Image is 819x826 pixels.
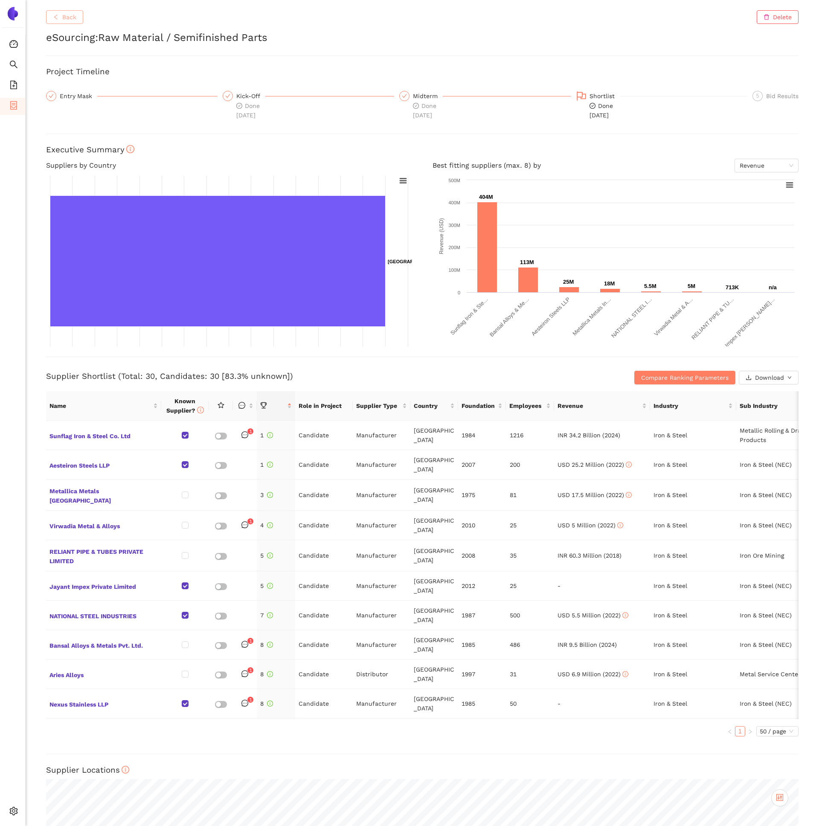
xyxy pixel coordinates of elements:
div: Kick-Off [236,91,265,101]
sup: 1 [247,667,253,673]
td: Manufacturer [353,540,410,571]
td: Iron & Steel [650,660,736,689]
span: info-circle [267,462,273,468]
span: USD 17.5 Million (2022) [558,492,632,498]
span: NATIONAL STEEL INDUSTRIES [49,610,158,621]
span: star [218,402,224,409]
button: downloadDownloaddown [739,371,799,384]
span: trophy [260,402,267,409]
span: info-circle [267,432,273,438]
td: [GEOGRAPHIC_DATA] [410,660,458,689]
span: 8 [260,700,273,707]
span: Bansal Alloys & Metals Pvt. Ltd. [49,639,158,650]
span: 7 [260,612,273,619]
td: 25 [506,511,554,540]
span: 1 [249,697,252,703]
span: 1 [249,638,252,644]
span: check [225,93,230,99]
span: 4 [260,522,273,529]
span: info-circle [267,701,273,707]
text: Sunflag Iron & Ste… [449,296,489,336]
sup: 1 [247,518,253,524]
td: [GEOGRAPHIC_DATA] [410,480,458,511]
th: this column's title is Country,this column is sortable [410,391,458,421]
span: Bid Results [766,93,799,99]
td: 81 [506,480,554,511]
th: this column's title is Foundation,this column is sortable [458,391,506,421]
span: Name [49,401,151,410]
td: Candidate [295,601,353,630]
h3: Project Timeline [46,66,799,77]
td: 1985 [458,630,506,660]
td: [GEOGRAPHIC_DATA] [410,421,458,450]
span: 50 / page [760,727,795,736]
text: [GEOGRAPHIC_DATA] [388,259,438,264]
th: this column's title is Industry,this column is sortable [650,391,736,421]
td: Manufacturer [353,718,410,748]
span: 8 [260,641,273,648]
span: dashboard [9,37,18,54]
span: container [9,98,18,115]
span: 1 [249,518,252,524]
td: 1216 [506,421,554,450]
span: Aesteiron Steels LLP [49,459,158,470]
span: Known Supplier? [166,398,204,414]
sup: 1 [247,697,253,703]
td: Iron & Steel [650,571,736,601]
span: message [241,700,248,707]
span: USD 5.5 Million (2022) [558,612,628,619]
td: Manufacturer [353,630,410,660]
td: Iron & Steel [650,540,736,571]
a: 1 [735,727,745,736]
td: Manufacturer [353,689,410,718]
td: 25 [506,571,554,601]
span: USD 5 Million (2022) [558,522,623,529]
td: 1984 [458,718,506,748]
span: USD 25.2 Million (2022) [558,461,632,468]
text: 0 [458,290,460,295]
td: [GEOGRAPHIC_DATA] [410,718,458,748]
td: Candidate [295,630,353,660]
th: this column is sortable [233,391,257,421]
span: Jayant Impex Private Limited [49,580,158,591]
span: info-circle [267,583,273,589]
td: Candidate [295,421,353,450]
text: 404M [479,194,493,200]
td: 2010 [458,511,506,540]
li: Previous Page [725,726,735,736]
img: Logo [6,7,20,20]
text: 400M [448,200,460,205]
text: Aesteiron Steels LLP [530,296,571,337]
span: 1 [260,432,273,439]
span: INR 9.5 Billion (2024) [558,641,617,648]
td: [GEOGRAPHIC_DATA] [410,689,458,718]
text: 25M [563,279,574,285]
span: info-circle [617,522,623,528]
span: download [746,375,752,381]
td: Candidate [295,689,353,718]
text: 18M [604,280,615,287]
span: - [558,700,561,707]
th: this column's title is Name,this column is sortable [46,391,161,421]
span: Sub Industry [740,401,813,410]
h3: Supplier Locations [46,765,799,776]
button: Compare Ranking Parameters [634,371,735,384]
text: 5.5M [644,283,656,289]
h4: Suppliers by Country [46,159,412,172]
td: Iron & Steel [650,511,736,540]
span: info-circle [267,642,273,648]
td: [GEOGRAPHIC_DATA] [410,450,458,480]
span: info-circle [622,671,628,677]
span: info-circle [267,612,273,618]
td: 1984 [458,421,506,450]
span: info-circle [126,145,134,153]
span: Compare Ranking Parameters [641,373,729,382]
button: deleteDelete [757,10,799,24]
text: Virwadia Metal & A… [653,296,694,337]
span: info-circle [122,766,130,774]
sup: 1 [247,428,253,434]
div: Midterm [413,91,443,101]
span: control [776,794,784,801]
text: 713K [726,284,739,291]
span: left [727,729,732,734]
